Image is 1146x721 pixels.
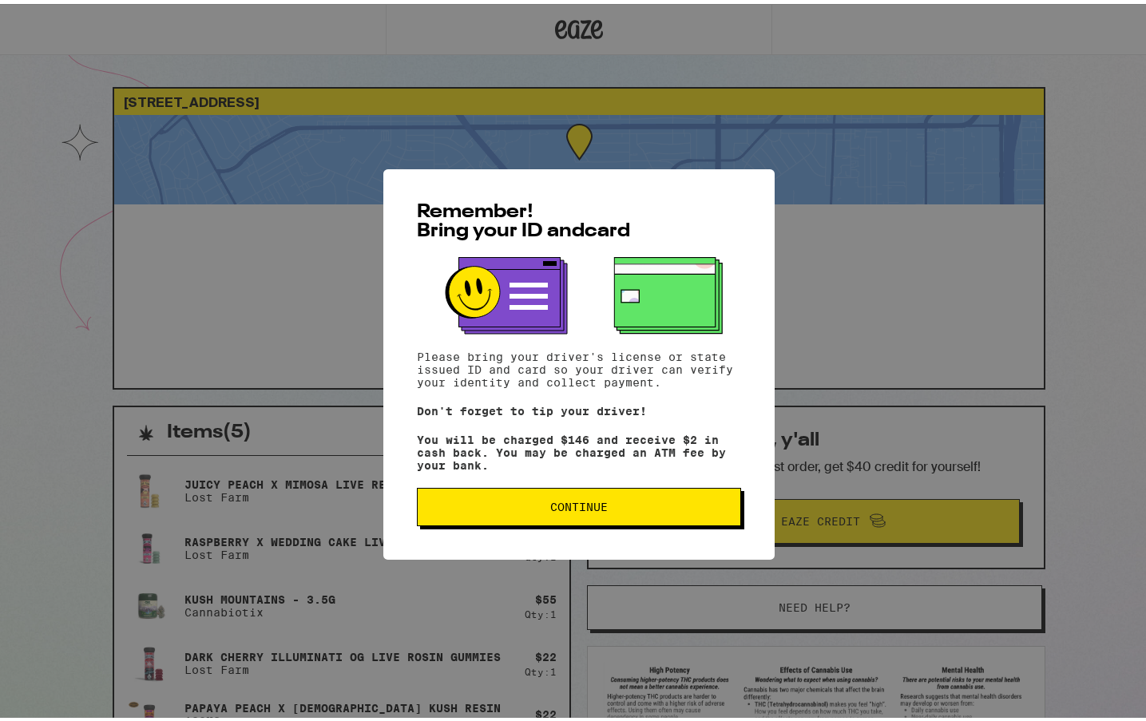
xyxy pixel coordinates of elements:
[417,347,741,385] p: Please bring your driver's license or state issued ID and card so your driver can verify your ide...
[417,430,741,468] p: You will be charged $146 and receive $2 in cash back. You may be charged an ATM fee by your bank.
[417,484,741,522] button: Continue
[417,401,741,414] p: Don't forget to tip your driver!
[417,199,630,237] span: Remember! Bring your ID and card
[550,497,608,509] span: Continue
